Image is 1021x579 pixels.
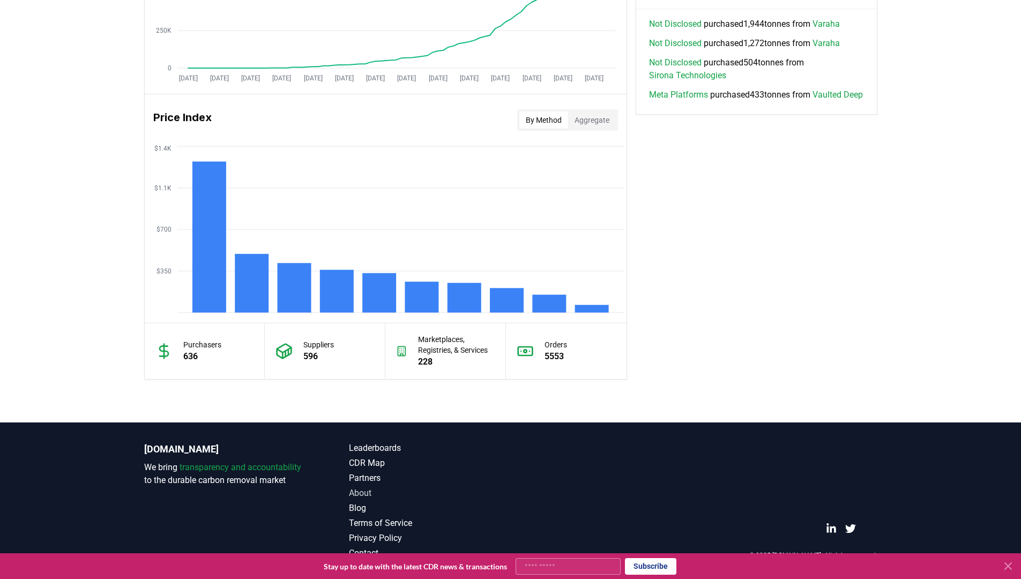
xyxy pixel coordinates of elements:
[303,350,334,363] p: 596
[154,145,172,152] tspan: $1.4K
[156,27,172,34] tspan: 250K
[349,532,511,545] a: Privacy Policy
[349,487,511,500] a: About
[183,350,221,363] p: 636
[144,461,306,487] p: We bring to the durable carbon removal market
[303,75,322,82] tspan: [DATE]
[154,184,172,192] tspan: $1.1K
[649,37,840,50] span: purchased 1,272 tonnes from
[585,75,603,82] tspan: [DATE]
[156,268,172,275] tspan: $350
[418,334,495,355] p: Marketplaces, Registries, & Services
[649,88,708,101] a: Meta Platforms
[349,442,511,455] a: Leaderboards
[349,502,511,515] a: Blog
[649,88,863,101] span: purchased 433 tonnes from
[241,75,260,82] tspan: [DATE]
[813,18,840,31] a: Varaha
[349,457,511,470] a: CDR Map
[568,112,616,129] button: Aggregate
[459,75,478,82] tspan: [DATE]
[418,355,495,368] p: 228
[180,462,301,472] span: transparency and accountability
[649,37,702,50] a: Not Disclosed
[272,75,291,82] tspan: [DATE]
[649,56,702,69] a: Not Disclosed
[491,75,510,82] tspan: [DATE]
[397,75,416,82] tspan: [DATE]
[349,547,511,560] a: Contact
[334,75,353,82] tspan: [DATE]
[303,339,334,350] p: Suppliers
[749,551,877,560] p: © 2025 [DOMAIN_NAME]. All rights reserved.
[845,523,856,534] a: Twitter
[813,88,863,101] a: Vaulted Deep
[183,339,221,350] p: Purchasers
[826,523,837,534] a: LinkedIn
[649,69,726,82] a: Sirona Technologies
[349,517,511,530] a: Terms of Service
[649,18,702,31] a: Not Disclosed
[813,37,840,50] a: Varaha
[649,56,864,82] span: purchased 504 tonnes from
[210,75,228,82] tspan: [DATE]
[349,472,511,485] a: Partners
[168,64,172,72] tspan: 0
[144,442,306,457] p: [DOMAIN_NAME]
[519,112,568,129] button: By Method
[522,75,541,82] tspan: [DATE]
[178,75,197,82] tspan: [DATE]
[428,75,447,82] tspan: [DATE]
[153,109,212,131] h3: Price Index
[366,75,385,82] tspan: [DATE]
[649,18,840,31] span: purchased 1,944 tonnes from
[545,339,567,350] p: Orders
[545,350,567,363] p: 5553
[156,226,172,233] tspan: $700
[553,75,572,82] tspan: [DATE]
